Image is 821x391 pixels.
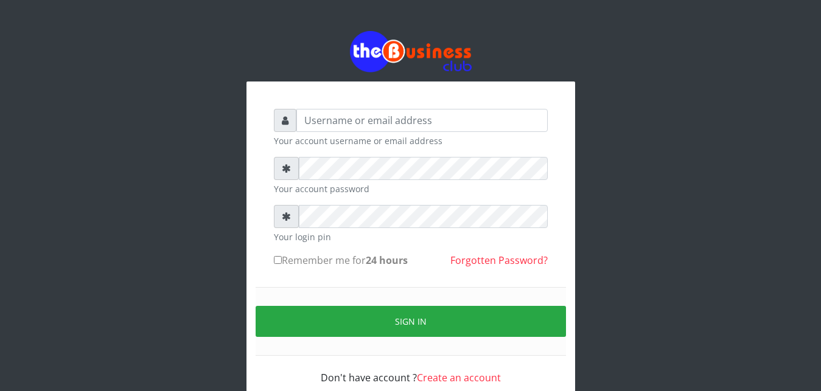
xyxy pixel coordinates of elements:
[274,134,548,147] small: Your account username or email address
[274,256,282,264] input: Remember me for24 hours
[417,371,501,384] a: Create an account
[256,306,566,337] button: Sign in
[274,356,548,385] div: Don't have account ?
[296,109,548,132] input: Username or email address
[274,182,548,195] small: Your account password
[274,230,548,243] small: Your login pin
[450,254,548,267] a: Forgotten Password?
[366,254,408,267] b: 24 hours
[274,253,408,268] label: Remember me for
